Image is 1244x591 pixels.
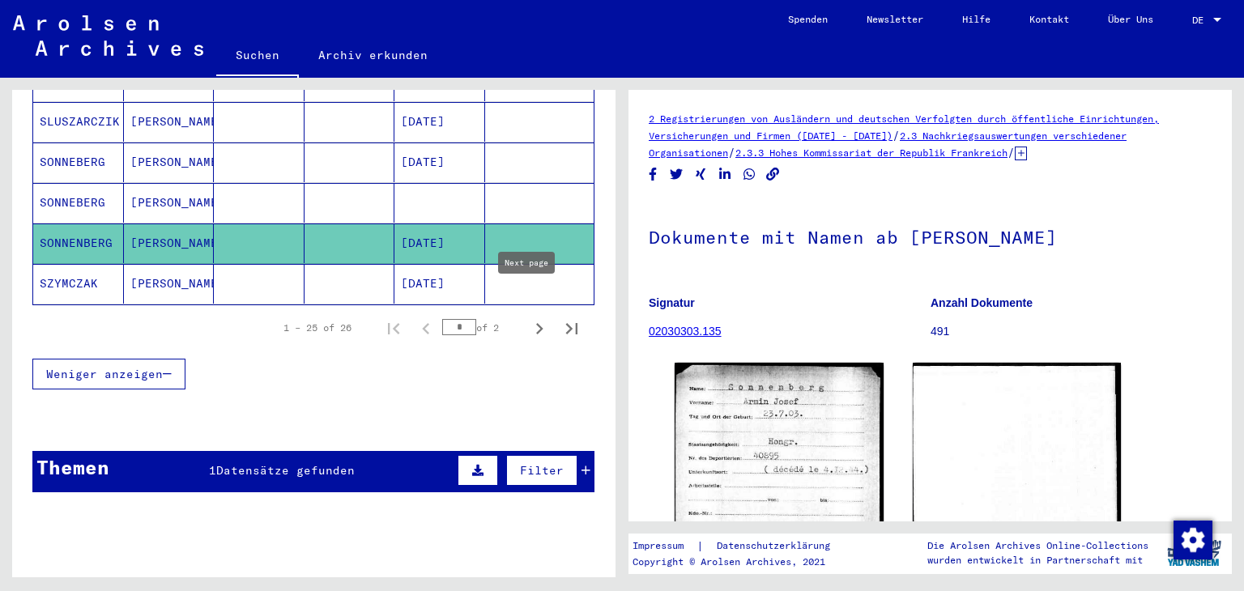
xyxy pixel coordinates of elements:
a: 02030303.135 [649,325,722,338]
b: Anzahl Dokumente [931,296,1033,309]
button: Share on Facebook [645,164,662,185]
mat-cell: [DATE] [394,102,485,142]
span: Filter [520,463,564,478]
div: Themen [36,453,109,482]
p: wurden entwickelt in Partnerschaft mit [927,553,1148,568]
img: Zustimmung ändern [1174,521,1212,559]
button: Share on Twitter [668,164,685,185]
mat-cell: SONNENBERG [33,223,124,263]
span: Datensätze gefunden [216,463,355,478]
button: Copy link [765,164,782,185]
span: DE [1192,15,1210,26]
mat-cell: [PERSON_NAME] [124,183,215,223]
a: Suchen [216,36,299,78]
mat-cell: SONNEBERG [33,183,124,223]
b: Signatur [649,296,695,309]
mat-cell: [DATE] [394,264,485,304]
button: Share on WhatsApp [741,164,758,185]
a: Archiv erkunden [299,36,447,74]
a: 2 Registrierungen von Ausländern und deutschen Verfolgten durch öffentliche Einrichtungen, Versic... [649,113,1159,142]
p: Die Arolsen Archives Online-Collections [927,538,1148,553]
mat-cell: [PERSON_NAME] [124,102,215,142]
mat-cell: SLUSZARCZIK [33,102,124,142]
mat-cell: SZYMCZAK [33,264,124,304]
button: Filter [506,455,577,486]
a: Impressum [633,538,697,555]
h1: Dokumente mit Namen ab [PERSON_NAME] [649,200,1212,271]
mat-cell: [PERSON_NAME] [124,264,215,304]
div: | [633,538,850,555]
span: 1 [209,463,216,478]
button: Previous page [410,312,442,344]
mat-cell: [PERSON_NAME] [124,142,215,182]
mat-cell: [DATE] [394,223,485,263]
img: yv_logo.png [1164,533,1225,573]
a: Datenschutzerklärung [704,538,850,555]
span: Weniger anzeigen [46,367,163,381]
p: Copyright © Arolsen Archives, 2021 [633,555,850,569]
button: Share on LinkedIn [717,164,734,185]
span: / [1008,145,1015,159]
span: / [728,145,735,159]
div: Zustimmung ändern [1173,520,1212,559]
button: First page [377,312,410,344]
span: / [893,128,900,142]
a: 2.3.3 Hohes Kommissariat der Republik Frankreich [735,147,1008,159]
button: Last page [556,312,588,344]
mat-cell: [DATE] [394,142,485,182]
div: of 2 [442,320,523,335]
button: Next page [523,312,556,344]
button: Share on Xing [692,164,709,185]
mat-cell: [PERSON_NAME] [124,223,215,263]
p: 491 [931,323,1212,340]
button: Weniger anzeigen [32,359,185,389]
img: Arolsen_neg.svg [13,15,203,56]
div: 1 – 25 of 26 [283,321,351,335]
mat-cell: SONNEBERG [33,142,124,182]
